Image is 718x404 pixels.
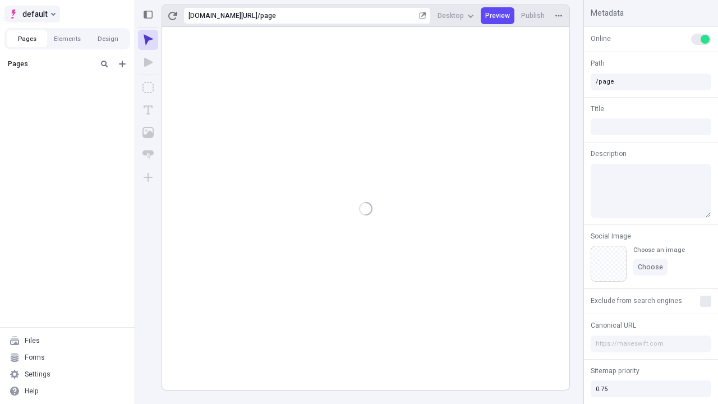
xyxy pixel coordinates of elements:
[25,353,45,362] div: Forms
[633,246,685,254] div: Choose an image
[591,296,682,306] span: Exclude from search engines
[47,30,88,47] button: Elements
[25,387,39,396] div: Help
[116,57,129,71] button: Add new
[591,34,611,44] span: Online
[260,11,417,20] div: page
[138,77,158,98] button: Box
[638,263,663,272] span: Choose
[591,336,711,352] input: https://makeswift.com
[7,30,47,47] button: Pages
[438,11,464,20] span: Desktop
[25,336,40,345] div: Files
[591,366,639,376] span: Sitemap priority
[138,122,158,143] button: Image
[485,11,510,20] span: Preview
[591,58,605,68] span: Path
[188,11,257,20] div: [URL][DOMAIN_NAME]
[22,7,48,21] span: default
[138,145,158,165] button: Button
[591,104,604,114] span: Title
[521,11,545,20] span: Publish
[591,320,636,330] span: Canonical URL
[433,7,478,24] button: Desktop
[25,370,50,379] div: Settings
[8,59,93,68] div: Pages
[4,6,60,22] button: Select site
[591,231,631,241] span: Social Image
[633,259,668,276] button: Choose
[481,7,514,24] button: Preview
[138,100,158,120] button: Text
[257,11,260,20] div: /
[88,30,128,47] button: Design
[591,149,627,159] span: Description
[517,7,549,24] button: Publish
